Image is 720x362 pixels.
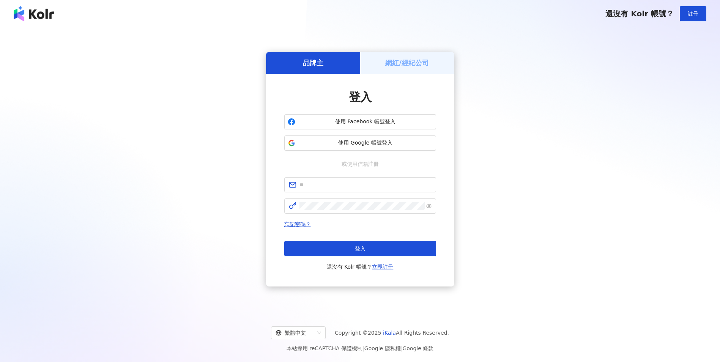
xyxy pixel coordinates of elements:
[402,345,433,351] a: Google 條款
[335,328,449,337] span: Copyright © 2025 All Rights Reserved.
[383,330,396,336] a: iKala
[298,139,433,147] span: 使用 Google 帳號登入
[336,160,384,168] span: 或使用信箱註冊
[688,11,698,17] span: 註冊
[362,345,364,351] span: |
[327,262,394,271] span: 還沒有 Kolr 帳號？
[680,6,706,21] button: 註冊
[372,264,393,270] a: 立即註冊
[14,6,54,21] img: logo
[284,135,436,151] button: 使用 Google 帳號登入
[349,90,372,104] span: 登入
[355,246,366,252] span: 登入
[284,221,311,227] a: 忘記密碼？
[287,344,433,353] span: 本站採用 reCAPTCHA 保護機制
[284,241,436,256] button: 登入
[303,58,323,68] h5: 品牌主
[426,203,432,209] span: eye-invisible
[605,9,674,18] span: 還沒有 Kolr 帳號？
[298,118,433,126] span: 使用 Facebook 帳號登入
[284,114,436,129] button: 使用 Facebook 帳號登入
[401,345,403,351] span: |
[385,58,429,68] h5: 網紅/經紀公司
[276,327,314,339] div: 繁體中文
[364,345,401,351] a: Google 隱私權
